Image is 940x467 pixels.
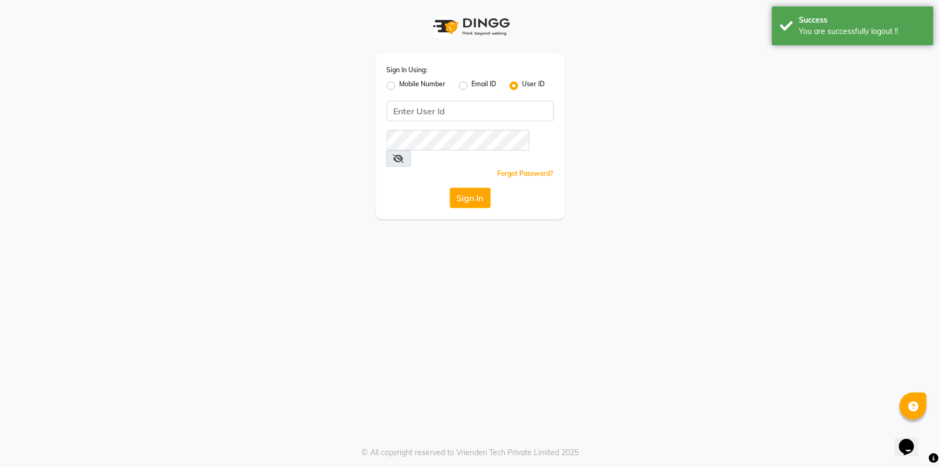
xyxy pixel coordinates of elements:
[523,79,545,92] label: User ID
[387,130,530,150] input: Username
[450,188,491,208] button: Sign In
[427,11,513,43] img: logo1.svg
[387,101,554,121] input: Username
[387,65,428,75] label: Sign In Using:
[400,79,446,92] label: Mobile Number
[799,26,925,37] div: You are successfully logout !!
[472,79,497,92] label: Email ID
[799,15,925,26] div: Success
[895,424,929,456] iframe: chat widget
[498,169,554,177] a: Forgot Password?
